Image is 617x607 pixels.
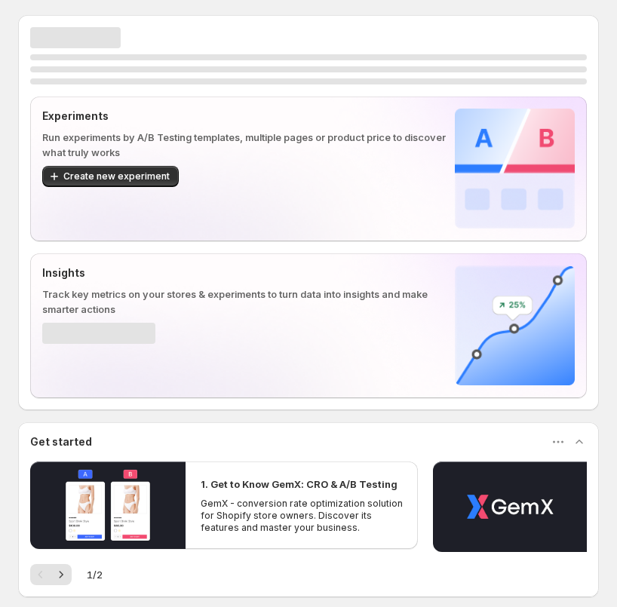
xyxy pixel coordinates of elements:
img: Experiments [455,109,575,228]
span: 1 / 2 [87,567,103,582]
button: Play video [30,461,186,549]
h2: 1. Get to Know GemX: CRO & A/B Testing [201,477,398,492]
button: Create new experiment [42,166,179,187]
p: Run experiments by A/B Testing templates, multiple pages or product price to discover what truly ... [42,130,449,160]
nav: Pagination [30,564,72,585]
h3: Get started [30,434,92,449]
p: Track key metrics on your stores & experiments to turn data into insights and make smarter actions [42,287,449,317]
button: Play video [433,461,588,552]
span: Create new experiment [63,170,170,182]
button: Next [51,564,72,585]
p: Experiments [42,109,449,124]
p: GemX - conversion rate optimization solution for Shopify store owners. Discover its features and ... [201,498,403,534]
img: Insights [455,265,575,385]
p: Insights [42,265,449,281]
